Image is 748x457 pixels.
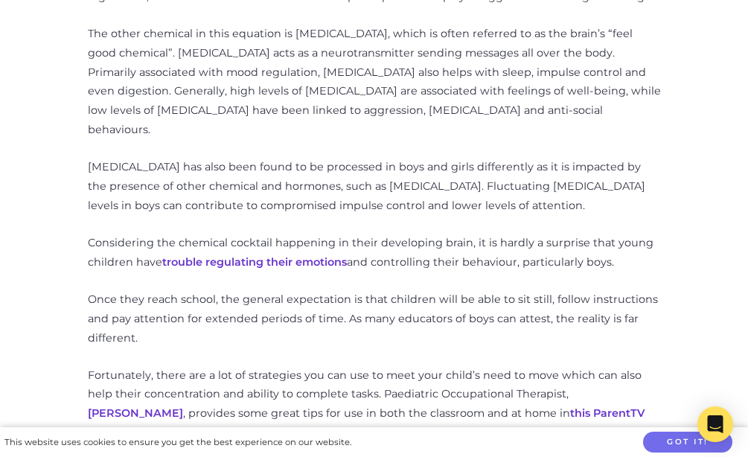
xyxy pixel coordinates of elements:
[88,290,661,348] p: Once they reach school, the general expectation is that children will be able to sit still, follo...
[162,255,347,269] a: trouble regulating their emotions
[88,406,645,439] a: this ParentTV video
[88,234,661,272] p: Considering the chemical cocktail happening in their developing brain, it is hardly a surprise th...
[643,432,732,453] button: Got it!
[88,406,183,420] a: [PERSON_NAME]
[4,435,351,450] div: This website uses cookies to ensure you get the best experience on our website.
[88,25,661,141] p: The other chemical in this equation is [MEDICAL_DATA], which is often referred to as the brain’s ...
[88,158,661,216] p: [MEDICAL_DATA] has also been found to be processed in boys and girls differently as it is impacte...
[697,406,733,442] div: Open Intercom Messenger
